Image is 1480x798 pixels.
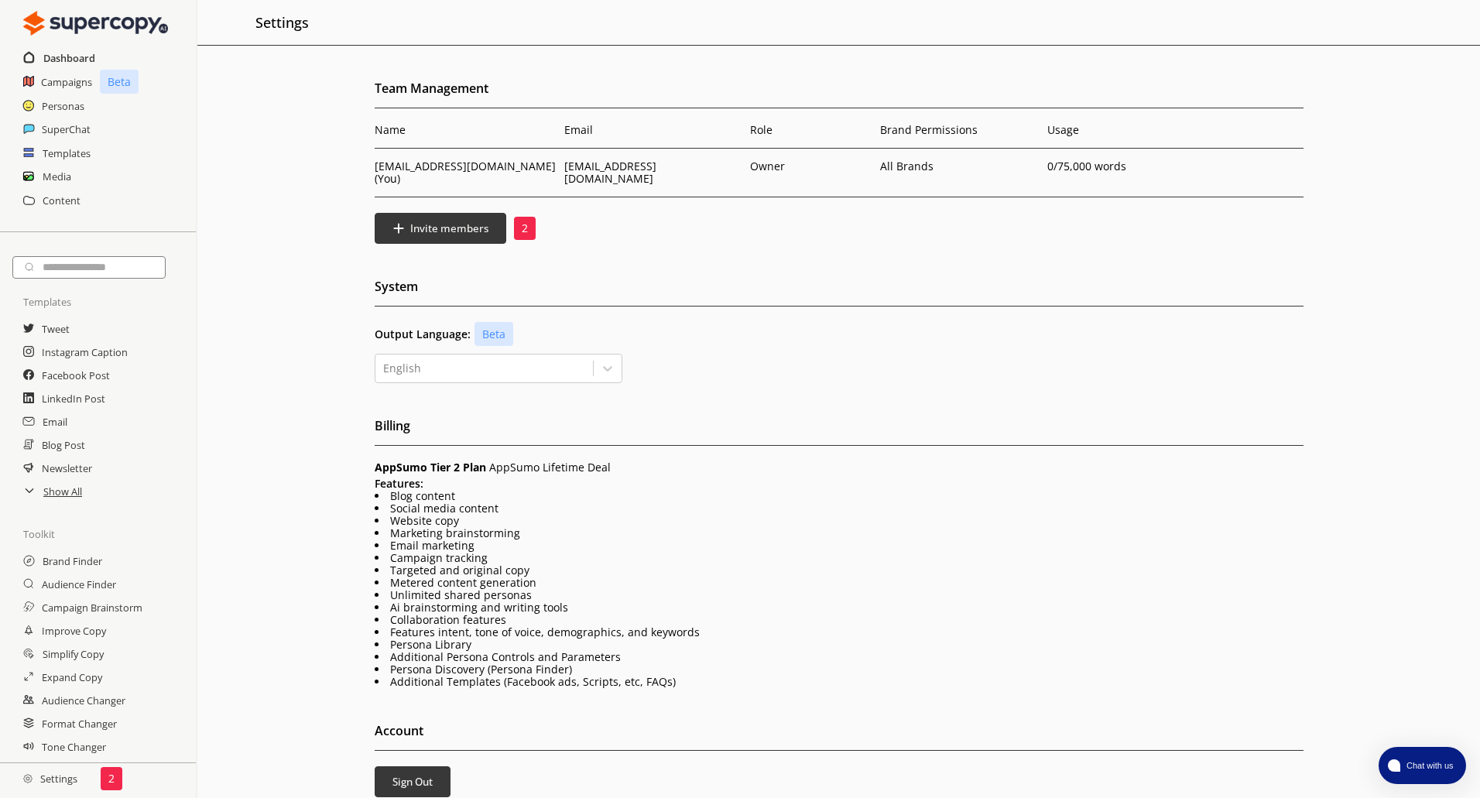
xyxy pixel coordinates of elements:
a: Dashboard [43,46,95,70]
span: AppSumo Tier 2 Plan [375,460,486,474]
p: Beta [474,322,513,346]
a: Instagram Caption [42,341,128,364]
a: Facebook Post [42,364,110,387]
a: Content [43,189,81,212]
p: Email [564,124,742,136]
h2: Team Management [375,77,1304,108]
p: Usage [1047,124,1207,136]
a: Media [43,165,71,188]
p: AppSumo Lifetime Deal [375,461,1304,474]
a: Simplify Copy [43,642,104,666]
li: Campaign tracking [375,552,1304,564]
a: Expand Copy [42,666,102,689]
li: Unlimited shared personas [375,589,1304,601]
img: Close [23,8,168,39]
a: Audience Changer [42,689,125,712]
a: Show All [43,480,82,503]
a: Tone Changer [42,735,106,759]
img: Close [23,774,33,783]
button: Invite members [375,213,507,244]
a: Campaigns [41,70,92,94]
a: Personas [42,94,84,118]
a: Brand Finder [43,550,102,573]
a: SuperChat [42,118,91,141]
button: atlas-launcher [1379,747,1466,784]
p: Brand Permissions [880,124,1040,136]
a: Newsletter [42,457,92,480]
a: Email [43,410,67,433]
h2: Settings [255,8,309,37]
p: Owner [750,160,785,173]
li: Social media content [375,502,1304,515]
li: Ai brainstorming and writing tools [375,601,1304,614]
button: Sign Out [375,766,451,797]
b: Output Language: [375,328,471,341]
a: Format Changer [42,712,117,735]
h2: Billing [375,414,1304,446]
li: Additional Persona Controls and Parameters [375,651,1304,663]
b: Features: [375,476,423,491]
li: Collaboration features [375,614,1304,626]
li: Blog content [375,490,1304,502]
li: Marketing brainstorming [375,527,1304,539]
p: Role [750,124,872,136]
a: LinkedIn Post [42,387,105,410]
h2: Account [375,719,1304,751]
b: Invite members [410,221,488,235]
li: Targeted and original copy [375,564,1304,577]
h2: System [375,275,1304,307]
li: Persona Discovery (Persona Finder) [375,663,1304,676]
p: [EMAIL_ADDRESS][DOMAIN_NAME] (You) [375,160,557,185]
p: 2 [522,222,528,235]
li: Email marketing [375,539,1304,552]
a: Blog Post [42,433,85,457]
li: Features intent, tone of voice, demographics, and keywords [375,626,1304,639]
a: Audience Finder [42,573,116,596]
p: All Brands [880,160,938,173]
li: Persona Library [375,639,1304,651]
a: Templates [43,142,91,165]
p: 0 /75,000 words [1047,160,1207,173]
a: Improve Copy [42,619,106,642]
li: Website copy [375,515,1304,527]
p: Beta [100,70,139,94]
a: Campaign Brainstorm [42,596,142,619]
li: Additional Templates (Facebook ads, Scripts, etc, FAQs) [375,676,1304,688]
p: [EMAIL_ADDRESS][DOMAIN_NAME] [564,160,742,185]
p: Name [375,124,557,136]
p: 2 [108,772,115,785]
b: Sign Out [392,775,433,789]
li: Metered content generation [375,577,1304,589]
a: Tweet [42,317,70,341]
span: Chat with us [1400,759,1457,772]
